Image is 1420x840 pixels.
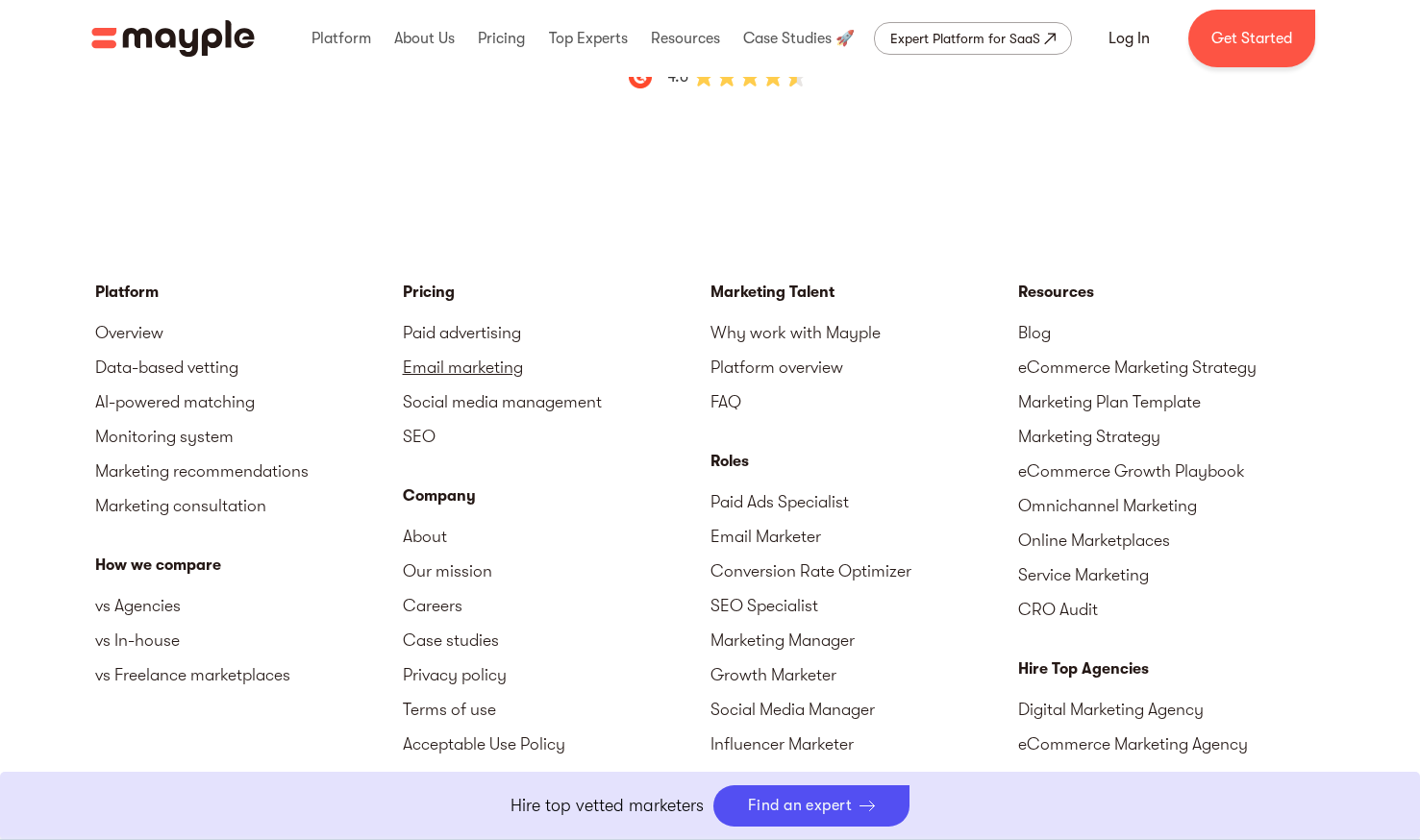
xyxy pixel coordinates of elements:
a: vs Agencies [95,588,403,623]
a: SEO Consultant [710,761,1018,796]
a: Email marketing [403,350,710,384]
div: Top Experts [544,8,633,69]
a: Influencer Marketer [710,727,1018,761]
div: Roles [710,450,1018,473]
a: Case studies [403,623,710,657]
a: Acceptable Use Policy [403,727,710,761]
a: Conversion Rate Optimizer [710,554,1018,588]
a: Growth Marketer [710,657,1018,692]
a: vs In-house [95,623,403,657]
a: Terms of use [403,692,710,727]
a: Social media management [403,384,710,419]
a: Email Marketer [710,519,1018,554]
p: Hire top vetted marketers [511,793,704,819]
a: Data-based vetting [95,350,403,384]
a: Marketing Manager [710,623,1018,657]
a: Our mission [403,554,710,588]
a: eCommerce Growth Playbook [1018,454,1326,488]
a: Overview [95,315,403,350]
a: SEO [403,419,710,454]
a: Why work with Mayple [710,315,1018,350]
div: How we compare [95,554,403,577]
div: Find an expert [748,797,853,815]
a: Log In [1085,15,1173,62]
a: Platform overview [710,350,1018,384]
a: FAQ [710,384,1018,419]
a: Marketing Plan Template [1018,384,1326,419]
a: home [91,20,255,57]
a: eCommerce Marketing Strategy [1018,350,1326,384]
a: SEO Specialist [710,588,1018,623]
a: Paid Ads Specialist [710,484,1018,519]
div: Pricing [473,8,530,69]
a: CRO Audit [1018,592,1326,627]
div: Resources [1018,281,1326,304]
iframe: Chat Widget [1074,617,1420,840]
a: Paid advertising [403,315,710,350]
a: Advertising Agency [1018,761,1326,796]
div: Platform [95,281,403,304]
a: Online Marketplaces [1018,523,1326,557]
a: Careers [403,588,710,623]
div: Hire Top Agencies [1018,657,1326,680]
div: Resources [646,8,725,69]
a: Privacy policy [403,657,710,692]
a: Marketing consultation [95,488,403,523]
div: Platform [307,8,376,69]
a: Monitoring system [95,419,403,454]
a: Omnichannel Marketing [1018,488,1326,523]
a: Blog [1018,315,1326,350]
a: AI-powered matching [95,384,403,419]
a: About [403,519,710,554]
a: Marketing recommendations [95,454,403,488]
div: About Us [389,8,460,69]
a: eCommerce Marketing Agency [1018,727,1326,761]
a: Expert Platform for SaaS [874,22,1072,55]
a: vs Freelance marketplaces [95,657,403,692]
img: Mayple logo [91,20,255,57]
a: Social Media Manager [710,692,1018,727]
div: Marketing Talent [710,281,1018,304]
a: Get Started [1188,10,1315,67]
div: Expert Platform for SaaS [890,27,1040,50]
a: Pricing [403,281,710,304]
a: Service Marketing [1018,557,1326,592]
a: Digital Marketing Agency [1018,692,1326,727]
a: Marketing Strategy [1018,419,1326,454]
div: Company [403,484,710,507]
